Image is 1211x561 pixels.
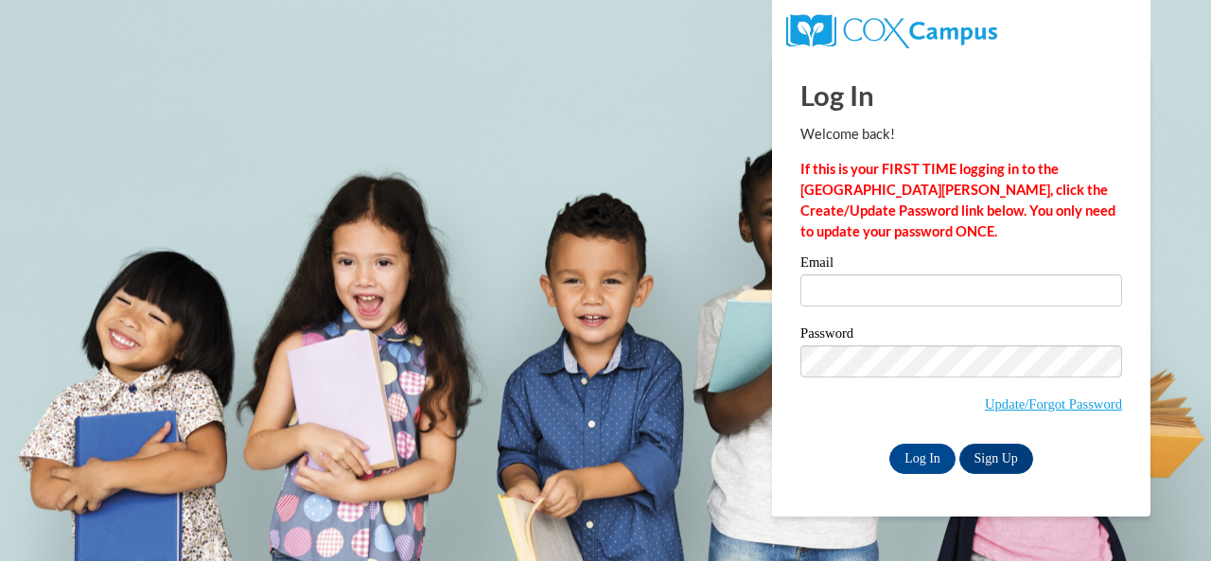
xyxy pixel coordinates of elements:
a: Update/Forgot Password [985,396,1122,412]
label: Email [800,255,1122,274]
label: Password [800,326,1122,345]
a: COX Campus [786,22,997,38]
img: COX Campus [786,14,997,48]
strong: If this is your FIRST TIME logging in to the [GEOGRAPHIC_DATA][PERSON_NAME], click the Create/Upd... [800,161,1115,239]
input: Log In [889,444,956,474]
a: Sign Up [959,444,1033,474]
h1: Log In [800,76,1122,114]
p: Welcome back! [800,124,1122,145]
